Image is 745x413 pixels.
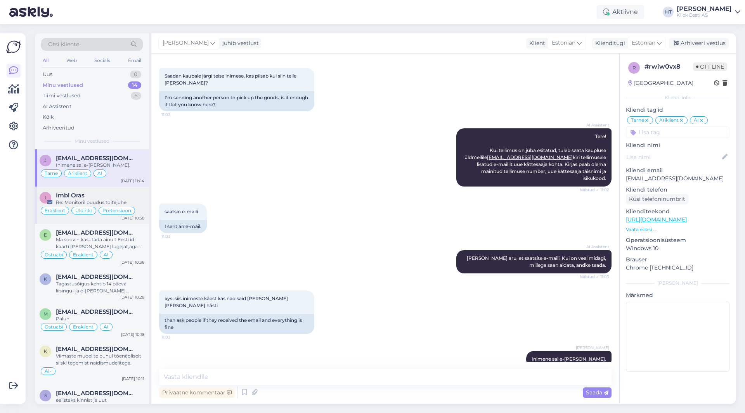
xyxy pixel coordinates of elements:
div: [GEOGRAPHIC_DATA] [628,79,693,87]
span: AI [694,118,699,123]
span: Eraklient [45,208,65,213]
a: [EMAIL_ADDRESS][DOMAIN_NAME] [487,154,573,160]
div: Küsi telefoninumbrit [626,194,688,204]
div: [PERSON_NAME] [626,280,729,287]
div: Minu vestlused [43,81,83,89]
span: Estonian [552,39,575,47]
p: Kliendi telefon [626,186,729,194]
span: Eraklient [73,325,94,329]
span: Saadan kaubale järgi teise inimese, kas piisab kui siin teile [PERSON_NAME]? [165,73,298,86]
span: Tarne [631,118,644,123]
div: Arhiveeritud [43,124,74,132]
div: Socials [93,55,112,66]
span: Ostuabi [45,252,63,257]
span: Minu vestlused [74,138,109,145]
div: Re: Monitoril puudus toitejuhe [56,199,144,206]
span: Imbi Oras [56,192,85,199]
span: Nähtud ✓ 11:03 [580,274,609,280]
div: Uus [43,71,52,78]
span: katjatrutneva@hotmail.com [56,346,137,353]
span: AI [97,171,102,176]
div: [PERSON_NAME] [677,6,732,12]
div: [DATE] 10:36 [120,259,144,265]
a: [PERSON_NAME]Klick Eesti AS [677,6,740,18]
span: kysi siis inimeste käest kas nad said [PERSON_NAME] [PERSON_NAME] hästi [165,295,289,308]
p: Operatsioonisüsteem [626,236,729,244]
span: AI- [45,369,52,373]
span: k [44,348,47,354]
div: [DATE] 10:11 [122,376,144,382]
span: saatsin e-maili [165,209,198,214]
div: HT [663,7,674,17]
span: 11:02 [161,112,191,118]
span: Saada [586,389,608,396]
div: Tagastusõigus kehtib 14 päeva liisingu- ja e-[PERSON_NAME] ostudele, ja ainult eraisikule. Kauplu... [56,280,144,294]
span: Otsi kliente [48,40,79,48]
span: erkkiruutel@googlemail.com [56,229,137,236]
div: 5 [131,92,141,100]
div: then ask people if they received the email and everything is fine [159,314,314,334]
p: Kliendi nimi [626,141,729,149]
span: madis.rappo@gmail.ee [56,308,137,315]
div: [DATE] 10:28 [120,294,144,300]
div: I'm sending another person to pick up the goods, is it enough if I let you know here? [159,91,314,111]
span: Üldinfo [75,208,92,213]
div: # rwiw0vx8 [645,62,693,71]
span: AI Assistent [580,244,609,250]
div: AI Assistent [43,103,71,111]
div: [DATE] 10:18 [121,332,144,337]
span: Inimene sai e-[PERSON_NAME]. [532,356,606,362]
span: 11:03 [161,233,191,239]
div: Web [65,55,78,66]
div: Klick Eesti AS [677,12,732,18]
div: Kliendi info [626,94,729,101]
div: 0 [130,71,141,78]
div: Palun. [56,315,144,322]
span: e [44,232,47,238]
span: Estonian [632,39,655,47]
p: Windows 10 [626,244,729,252]
input: Lisa tag [626,126,729,138]
span: r [632,65,636,71]
div: Viimaste mudelite puhul tõenäoliselt siiski tegemist näidismudelitega. [56,353,144,366]
p: Märkmed [626,291,729,299]
div: Tiimi vestlused [43,92,81,100]
div: Ma soovin kasutada ainult Eesti id- kaarti [PERSON_NAME] lugejat,aga asun [GEOGRAPHIC_DATA],nimel... [56,236,144,250]
div: Klienditugi [592,39,625,47]
span: Pretensioon [102,208,131,213]
div: Klient [526,39,545,47]
p: Brauser [626,256,729,264]
div: I sent an e-mail. [159,220,207,233]
span: Offline [693,62,727,71]
p: Chrome [TECHNICAL_ID] [626,264,729,272]
span: [PERSON_NAME] [576,345,609,351]
span: s [44,392,47,398]
span: Nähtud ✓ 11:02 [580,187,609,193]
div: Email [126,55,143,66]
span: Tere! Kui tellimus on juba esitatud, tuleb saata kaupluse üldmeilile kiri tellimusele lisatud e-m... [464,133,607,181]
p: Vaata edasi ... [626,226,729,233]
span: 11:03 [161,334,191,340]
a: [URL][DOMAIN_NAME] [626,216,687,223]
span: [PERSON_NAME] [163,39,209,47]
p: [EMAIL_ADDRESS][DOMAIN_NAME] [626,175,729,183]
span: AI Assistent [580,122,609,128]
div: All [41,55,50,66]
span: kaire71@hotmail.com [56,273,137,280]
div: Privaatne kommentaar [159,387,235,398]
p: Kliendi tag'id [626,106,729,114]
div: Kõik [43,113,54,121]
span: m [43,311,48,317]
span: Tarne [45,171,58,176]
span: I [45,195,46,200]
img: Askly Logo [6,40,21,54]
span: Äriklient [659,118,679,123]
span: k [44,276,47,282]
div: Inimene sai e-[PERSON_NAME]. [56,162,144,169]
span: jaanus@sysop.ee [56,155,137,162]
div: Arhiveeri vestlus [669,38,729,48]
span: Äriklient [68,171,87,176]
input: Lisa nimi [626,153,721,161]
span: siimosalm1@gmail.com [56,390,137,397]
span: [PERSON_NAME] aru, et saatsite e-maili. Kui on veel midagi, millega saan aidata, andke teada. [467,255,607,268]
